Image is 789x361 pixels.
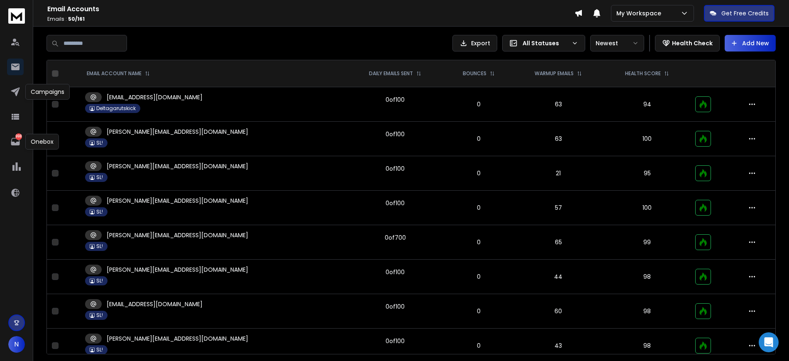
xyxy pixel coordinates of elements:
[96,105,136,112] p: Deltagarutskick
[107,128,248,136] p: [PERSON_NAME][EMAIL_ADDRESS][DOMAIN_NAME]
[463,70,486,77] p: BOUNCES
[369,70,413,77] p: DAILY EMAILS SENT
[386,96,405,104] div: 0 of 100
[655,35,720,52] button: Health Check
[616,9,664,17] p: My Workspace
[96,346,103,353] p: SL!
[604,260,690,294] td: 98
[96,174,103,181] p: SL!
[25,84,70,100] div: Campaigns
[449,204,508,212] p: 0
[386,337,405,345] div: 0 of 100
[704,5,774,22] button: Get Free Credits
[107,334,248,343] p: [PERSON_NAME][EMAIL_ADDRESS][DOMAIN_NAME]
[96,278,103,284] p: SL!
[449,169,508,177] p: 0
[15,133,22,140] p: 998
[96,312,103,319] p: SL!
[47,4,574,14] h1: Email Accounts
[725,35,776,52] button: Add New
[449,238,508,246] p: 0
[449,100,508,108] p: 0
[523,39,568,47] p: All Statuses
[107,196,248,205] p: [PERSON_NAME][EMAIL_ADDRESS][DOMAIN_NAME]
[625,70,661,77] p: HEALTH SCORE
[87,70,150,77] div: EMAIL ACCOUNT NAME
[107,265,248,274] p: [PERSON_NAME][EMAIL_ADDRESS][DOMAIN_NAME]
[604,87,690,122] td: 94
[759,332,779,352] div: Open Intercom Messenger
[385,233,406,242] div: 0 of 700
[449,135,508,143] p: 0
[8,336,25,353] button: N
[449,307,508,315] p: 0
[449,341,508,350] p: 0
[604,191,690,225] td: 100
[386,165,405,173] div: 0 of 100
[386,268,405,276] div: 0 of 100
[386,199,405,207] div: 0 of 100
[672,39,713,47] p: Health Check
[590,35,644,52] button: Newest
[386,302,405,311] div: 0 of 100
[513,260,604,294] td: 44
[513,191,604,225] td: 57
[513,156,604,191] td: 21
[604,294,690,329] td: 98
[513,87,604,122] td: 63
[721,9,769,17] p: Get Free Credits
[452,35,497,52] button: Export
[513,122,604,156] td: 63
[7,133,24,150] a: 998
[47,16,574,22] p: Emails :
[604,122,690,156] td: 100
[535,70,574,77] p: WARMUP EMAILS
[68,15,85,22] span: 50 / 161
[107,93,203,101] p: [EMAIL_ADDRESS][DOMAIN_NAME]
[96,140,103,146] p: SL!
[96,243,103,250] p: SL!
[8,8,25,24] img: logo
[96,209,103,215] p: SL!
[107,300,203,308] p: [EMAIL_ADDRESS][DOMAIN_NAME]
[604,156,690,191] td: 95
[386,130,405,138] div: 0 of 100
[25,134,59,150] div: Onebox
[604,225,690,260] td: 99
[107,162,248,170] p: [PERSON_NAME][EMAIL_ADDRESS][DOMAIN_NAME]
[449,273,508,281] p: 0
[513,225,604,260] td: 65
[513,294,604,329] td: 60
[107,231,248,239] p: [PERSON_NAME][EMAIL_ADDRESS][DOMAIN_NAME]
